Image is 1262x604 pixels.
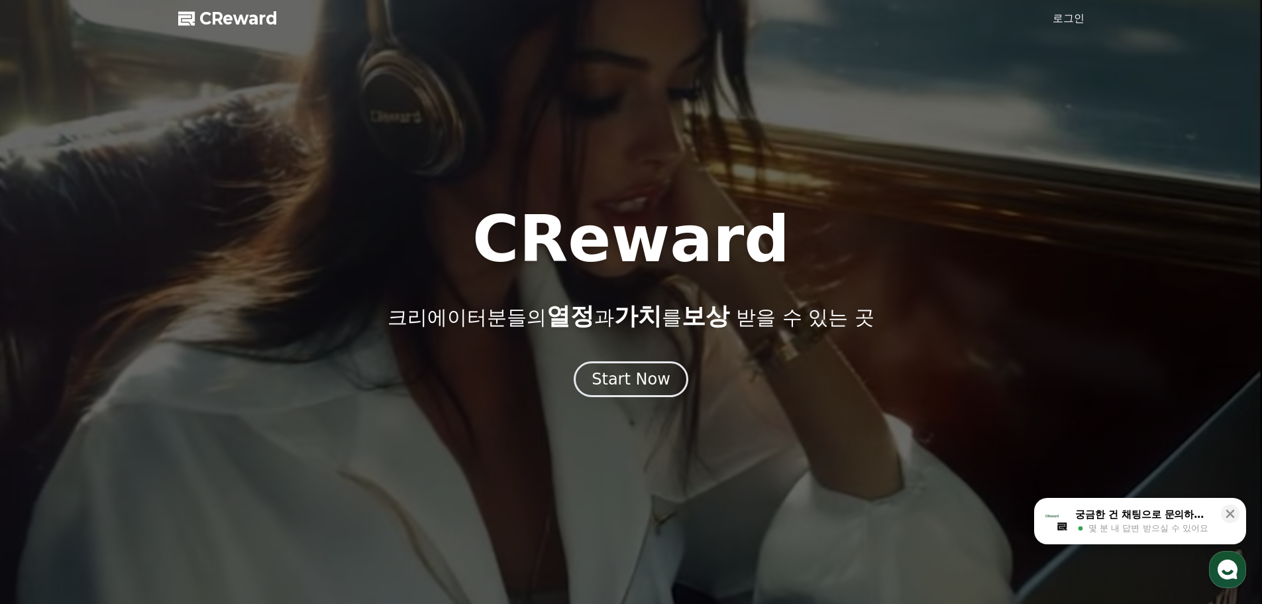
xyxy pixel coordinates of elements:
p: 크리에이터분들의 과 를 받을 수 있는 곳 [388,303,874,330]
span: 홈 [42,440,50,451]
h1: CReward [472,208,790,271]
span: 가치 [614,302,662,330]
a: Start Now [574,375,688,387]
a: 로그인 [1053,11,1084,27]
span: 열정 [547,302,594,330]
span: 보상 [682,302,729,330]
span: 대화 [121,441,137,452]
a: 홈 [4,420,87,453]
button: Start Now [574,361,688,397]
a: 설정 [171,420,254,453]
div: Start Now [592,369,670,390]
a: CReward [178,8,278,29]
span: CReward [199,8,278,29]
a: 대화 [87,420,171,453]
span: 설정 [205,440,221,451]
